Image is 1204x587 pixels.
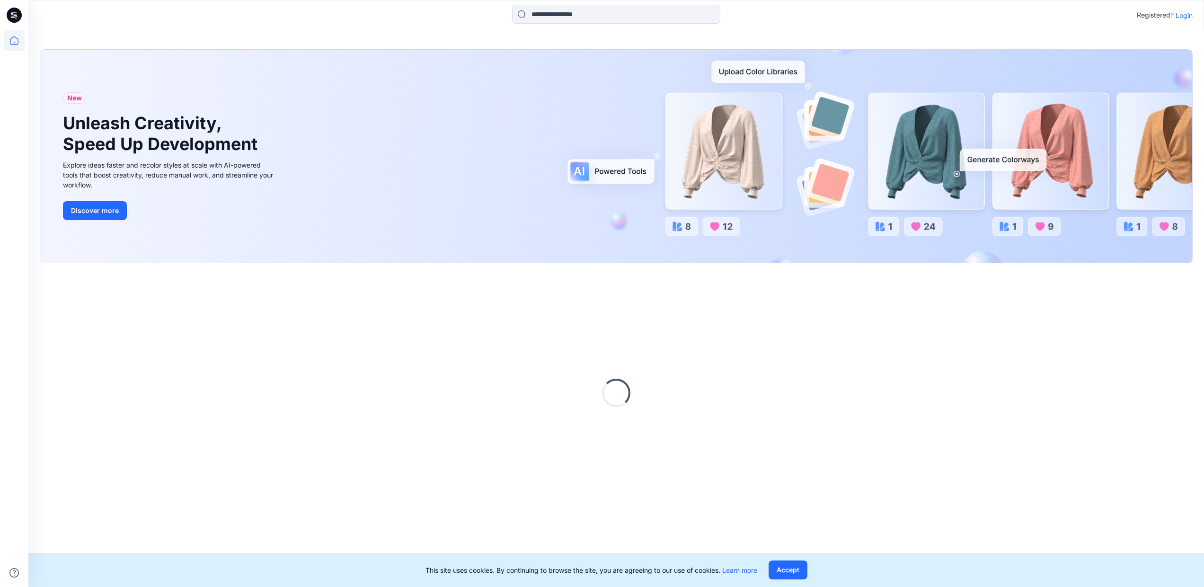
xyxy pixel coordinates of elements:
[63,160,276,190] div: Explore ideas faster and recolor styles at scale with AI-powered tools that boost creativity, red...
[63,201,127,220] button: Discover more
[1137,9,1174,21] p: Registered?
[67,92,82,104] span: New
[769,560,807,579] button: Accept
[63,113,262,154] h1: Unleash Creativity, Speed Up Development
[1176,10,1193,20] p: Login
[63,201,276,220] a: Discover more
[722,566,757,574] a: Learn more
[425,565,757,575] p: This site uses cookies. By continuing to browse the site, you are agreeing to our use of cookies.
